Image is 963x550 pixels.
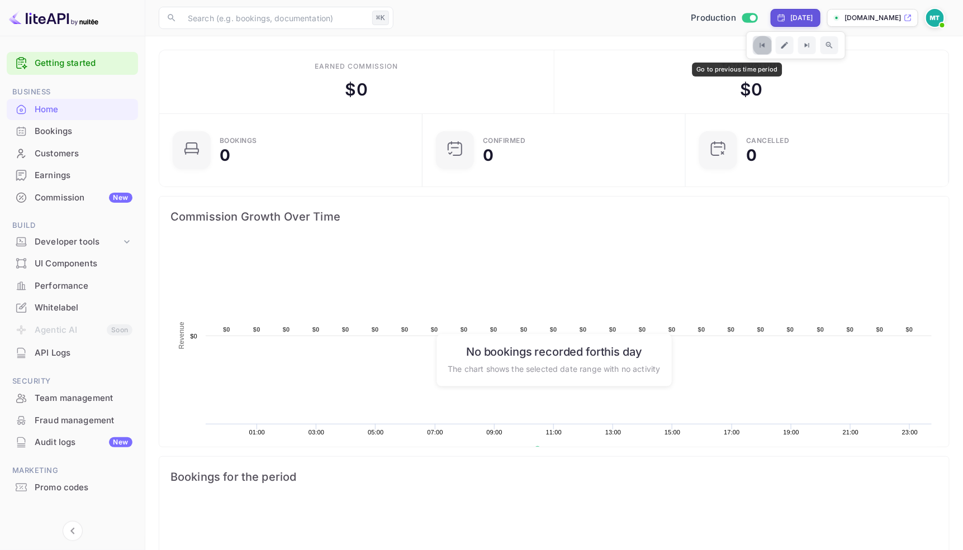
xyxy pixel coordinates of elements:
[7,410,138,432] div: Fraud management
[220,137,257,144] div: Bookings
[309,429,324,436] text: 03:00
[639,326,646,333] text: $0
[7,253,138,275] div: UI Components
[724,429,739,436] text: 17:00
[490,326,497,333] text: $0
[220,147,230,163] div: 0
[605,429,621,436] text: 13:00
[817,326,824,333] text: $0
[740,77,762,102] div: $ 0
[35,481,132,494] div: Promo codes
[7,121,138,141] a: Bookings
[431,326,438,333] text: $0
[427,429,443,436] text: 07:00
[190,333,197,339] text: $0
[342,326,349,333] text: $0
[35,392,132,405] div: Team management
[790,13,813,23] div: [DATE]
[757,326,765,333] text: $0
[580,326,587,333] text: $0
[35,236,121,248] div: Developer tools
[7,297,138,319] div: Whitelabel
[63,521,83,541] button: Collapse navigation
[448,345,660,358] h6: No bookings recorded for this day
[7,275,138,297] div: Performance
[753,36,772,55] button: Go to previous time period
[7,99,138,121] div: Home
[7,219,138,232] span: Build
[7,143,138,165] div: Customers
[483,137,526,144] div: Confirmed
[668,326,676,333] text: $0
[35,436,132,449] div: Audit logs
[35,57,132,70] a: Getting started
[776,36,794,54] button: Edit date range
[483,147,494,163] div: 0
[35,257,132,270] div: UI Components
[7,388,138,409] div: Team management
[35,414,132,427] div: Fraud management
[372,11,389,25] div: ⌘K
[7,52,138,75] div: Getting started
[698,326,705,333] text: $0
[728,326,735,333] text: $0
[372,326,379,333] text: $0
[9,9,98,27] img: LiteAPI logo
[609,326,616,333] text: $0
[35,169,132,182] div: Earnings
[906,326,913,333] text: $0
[7,432,138,452] a: Audit logsNew
[345,77,368,102] div: $ 0
[7,410,138,431] a: Fraud management
[170,208,938,226] span: Commission Growth Over Time
[35,192,132,204] div: Commission
[35,302,132,314] div: Whitelabel
[691,12,737,25] span: Production
[784,429,799,436] text: 19:00
[401,326,409,333] text: $0
[181,7,368,29] input: Search (e.g. bookings, documentation)
[845,13,902,23] p: [DOMAIN_NAME]
[7,253,138,274] a: UI Components
[35,147,132,160] div: Customers
[687,12,762,25] div: Switch to Sandbox mode
[902,429,918,436] text: 23:00
[223,326,230,333] text: $0
[109,193,132,203] div: New
[283,326,290,333] text: $0
[926,9,944,27] img: Marcin Teodoru
[7,86,138,98] span: Business
[170,468,938,486] span: Bookings for the period
[7,232,138,252] div: Developer tools
[787,326,794,333] text: $0
[461,326,468,333] text: $0
[35,347,132,360] div: API Logs
[665,429,680,436] text: 15:00
[7,165,138,186] div: Earnings
[253,326,260,333] text: $0
[35,280,132,293] div: Performance
[746,147,757,163] div: 0
[520,326,528,333] text: $0
[7,342,138,364] div: API Logs
[7,275,138,296] a: Performance
[798,36,816,54] button: Go to next time period
[7,99,138,119] a: Home
[843,429,858,436] text: 21:00
[7,187,138,208] a: CommissionNew
[448,363,660,375] p: The chart shows the selected date range with no activity
[550,326,557,333] text: $0
[109,437,132,447] div: New
[315,61,398,71] div: Earned commission
[487,429,502,436] text: 09:00
[35,125,132,138] div: Bookings
[7,388,138,408] a: Team management
[7,375,138,388] span: Security
[876,326,884,333] text: $0
[847,326,854,333] text: $0
[7,477,138,498] a: Promo codes
[178,322,186,349] text: Revenue
[7,432,138,453] div: Audit logsNew
[746,137,790,144] div: CANCELLED
[249,429,265,436] text: 01:00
